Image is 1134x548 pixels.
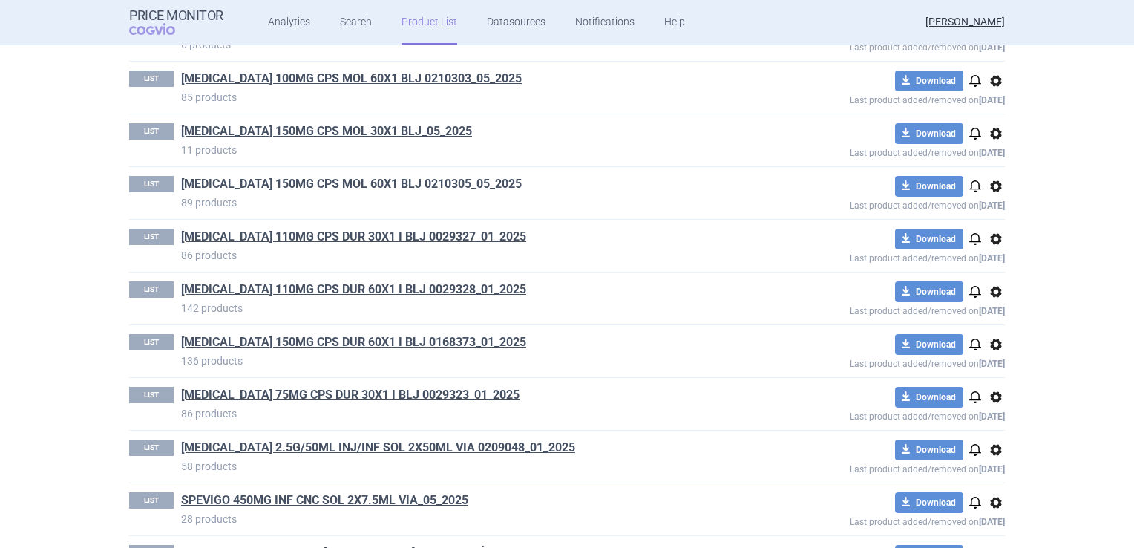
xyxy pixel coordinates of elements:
p: 142 products [181,301,742,316]
p: Last product added/removed on [742,513,1005,527]
p: LIST [129,387,174,403]
p: Last product added/removed on [742,39,1005,53]
p: LIST [129,281,174,298]
button: Download [895,387,963,408]
h1: PRADAXA 110MG CPS DUR 60X1 I BLJ 0029328_01_2025 [181,281,742,301]
p: Last product added/removed on [742,197,1005,211]
strong: [DATE] [979,411,1005,422]
p: LIST [129,176,174,192]
p: 11 products [181,143,742,157]
span: COGVIO [129,23,196,35]
strong: Price Monitor [129,8,223,23]
p: 58 products [181,459,742,474]
a: [MEDICAL_DATA] 110MG CPS DUR 60X1 I BLJ 0029328_01_2025 [181,281,526,298]
button: Download [895,123,963,144]
p: Last product added/removed on [742,91,1005,105]
button: Download [895,440,963,460]
h1: SPEVIGO 450MG INF CNC SOL 2X7.5ML VIA_05_2025 [181,492,742,512]
a: [MEDICAL_DATA] 2.5G/50ML INJ/INF SOL 2X50ML VIA 0209048_01_2025 [181,440,575,456]
p: 85 products [181,90,742,105]
button: Download [895,71,963,91]
p: Last product added/removed on [742,144,1005,158]
h1: PRADAXA 75MG CPS DUR 30X1 I BLJ 0029323_01_2025 [181,387,742,406]
p: 89 products [181,195,742,210]
button: Download [895,281,963,302]
p: Last product added/removed on [742,302,1005,316]
a: [MEDICAL_DATA] 110MG CPS DUR 30X1 I BLJ 0029327_01_2025 [181,229,526,245]
a: [MEDICAL_DATA] 75MG CPS DUR 30X1 I BLJ 0029323_01_2025 [181,387,520,403]
p: LIST [129,229,174,245]
p: Last product added/removed on [742,249,1005,264]
p: 86 products [181,248,742,263]
h1: PRAXBIND 2.5G/50ML INJ/INF SOL 2X50ML VIA 0209048_01_2025 [181,440,742,459]
p: LIST [129,71,174,87]
strong: [DATE] [979,253,1005,264]
p: 86 products [181,406,742,421]
p: 28 products [181,512,742,526]
h1: OFEV 150MG CPS MOL 30X1 BLJ_05_2025 [181,123,742,143]
strong: [DATE] [979,200,1005,211]
h1: PRADAXA 150MG CPS DUR 60X1 I BLJ 0168373_01_2025 [181,334,742,353]
a: Price MonitorCOGVIO [129,8,223,36]
p: Last product added/removed on [742,408,1005,422]
a: SPEVIGO 450MG INF CNC SOL 2X7.5ML VIA_05_2025 [181,492,468,509]
button: Download [895,492,963,513]
p: LIST [129,123,174,140]
button: Download [895,229,963,249]
p: 136 products [181,353,742,368]
a: [MEDICAL_DATA] 150MG CPS DUR 60X1 I BLJ 0168373_01_2025 [181,334,526,350]
strong: [DATE] [979,464,1005,474]
a: [MEDICAL_DATA] 150MG CPS MOL 60X1 BLJ 0210305_05_2025 [181,176,522,192]
p: LIST [129,440,174,456]
p: LIST [129,492,174,509]
strong: [DATE] [979,359,1005,369]
h1: PRADAXA 110MG CPS DUR 30X1 I BLJ 0029327_01_2025 [181,229,742,248]
p: LIST [129,334,174,350]
strong: [DATE] [979,306,1005,316]
button: Download [895,176,963,197]
a: [MEDICAL_DATA] 100MG CPS MOL 60X1 BLJ 0210303_05_2025 [181,71,522,87]
strong: [DATE] [979,42,1005,53]
a: [MEDICAL_DATA] 150MG CPS MOL 30X1 BLJ_05_2025 [181,123,472,140]
h1: OFEV 100MG CPS MOL 60X1 BLJ 0210303_05_2025 [181,71,742,90]
h1: OFEV 150MG CPS MOL 60X1 BLJ 0210305_05_2025 [181,176,742,195]
p: Last product added/removed on [742,355,1005,369]
button: Download [895,334,963,355]
strong: [DATE] [979,148,1005,158]
p: Last product added/removed on [742,460,1005,474]
strong: [DATE] [979,517,1005,527]
strong: [DATE] [979,95,1005,105]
